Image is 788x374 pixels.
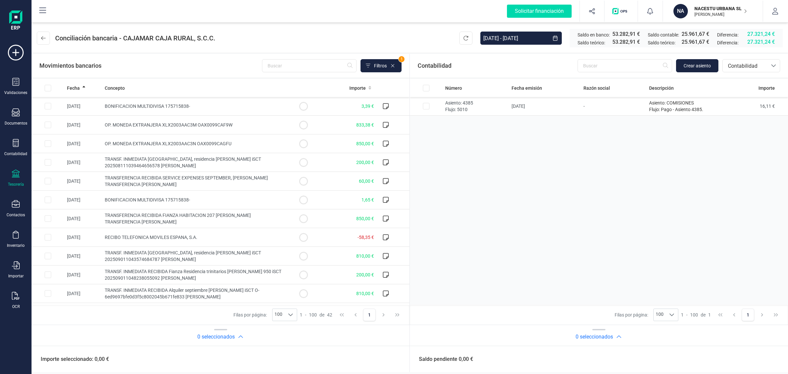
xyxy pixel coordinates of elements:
div: Row Selected 58f9bd51-7540-403e-b85c-d170c27d6e9a [45,122,51,128]
span: Conciliación bancaria - CAJAMAR CAJA RURAL, S.C.C. [55,34,215,43]
span: 850,00 € [356,216,374,221]
td: [DATE] [64,134,102,153]
span: Contabilidad [725,62,765,70]
span: de [319,312,324,318]
span: Filtros [374,62,387,69]
span: Saldo teórico: [578,39,605,46]
span: de [701,312,706,318]
button: Page 1 [363,309,376,321]
span: OP. MONEDA EXTRANJERA XLX2003AAC3M OAX0099CAF9W [105,122,232,128]
div: Row Selected f5bd97d3-5dcd-453d-abe5-1b22aa5b73ee [45,215,51,222]
td: [DATE] [64,191,102,209]
div: Row Selected 27cbdd95-4f8d-493b-80c1-c1a22c17ca56 [45,103,51,109]
div: Contabilidad [4,151,27,156]
span: 100 [690,312,698,318]
h2: 0 seleccionados [576,333,613,341]
button: Next Page [377,309,390,321]
td: [DATE] [64,153,102,172]
p: Flujo: Pago - Asiento 4385. [649,106,719,113]
span: 53.282,91 € [612,38,640,46]
span: 53.282,91 € [612,30,640,38]
span: 1 [708,312,711,318]
span: 100 [309,312,317,318]
span: Número [445,85,462,91]
span: 3,39 € [361,104,374,109]
span: Importe [758,85,775,91]
button: Last Page [391,309,404,321]
div: Row Selected f9972d53-31a5-484f-b057-83d1676aa46e [45,271,51,278]
td: [DATE] [64,266,102,284]
span: Fecha emisión [512,85,542,91]
span: Saldo teórico: [648,39,675,46]
div: Contactos [7,212,25,218]
div: Tesorería [8,182,24,187]
span: 1 [681,312,684,318]
span: Descripción [649,85,674,91]
div: Row Selected d3e49bee-38aa-4af3-a594-a46800b70635 [45,290,51,297]
button: Solicitar financiación [499,1,580,22]
input: Buscar [578,59,672,72]
button: First Page [336,309,348,321]
td: 16,11 € [722,97,788,116]
td: [DATE] [64,116,102,134]
img: Logo de OPS [612,8,630,14]
span: TRANSFERENCIA RECIBIDA SERVICE EXPENSES SEPTEMBER, [PERSON_NAME] TRANSFERENCIA [PERSON_NAME] [105,175,268,187]
div: All items unselected [423,85,429,91]
button: Logo de OPS [608,1,634,22]
span: Importe [349,85,366,91]
span: TRANSF. INMEDIATA [GEOGRAPHIC_DATA], residencia [PERSON_NAME] iSCT 202508111039464656578 [PERSON_... [105,156,261,168]
button: Crear asiento [676,59,718,72]
div: All items unselected [45,85,51,91]
span: 100 [273,309,284,321]
span: Importe seleccionado: 0,00 € [33,355,109,363]
button: First Page [714,309,727,321]
span: TRANSF. INMEDIATA RECIBIDA Fianza Residencia trinitarios [PERSON_NAME] 950 iSCT 20250901104823805... [105,269,281,281]
span: 833,38 € [356,122,374,128]
span: 1 [399,56,405,62]
td: [DATE] [509,97,580,116]
span: Concepto [105,85,125,91]
td: [DATE] [64,284,102,303]
div: Row Selected 9949a17e-8ee0-425a-b15b-b33aff543840 [45,159,51,166]
span: Diferencia: [717,32,738,38]
button: NANACESTU URBANA SL[PERSON_NAME] [671,1,755,22]
span: Fecha [67,85,80,91]
span: 1 [300,312,302,318]
span: 60,00 € [359,178,374,184]
div: Row Selected f6a48e16-6995-40f0-aca3-b1615d88b7ca [45,197,51,203]
span: Saldo contable: [648,32,679,38]
span: -58,35 € [358,235,374,240]
button: Next Page [756,309,768,321]
span: 27.321,24 € [747,30,775,38]
span: Saldo pendiente 0,00 € [411,355,473,363]
span: Movimientos bancarios [39,61,101,70]
div: Solicitar financiación [507,5,572,18]
button: Choose Date [549,32,562,45]
span: 25.961,67 € [682,38,709,46]
td: [DATE] [64,247,102,266]
span: OP. MONEDA EXTRANJERA XLX2003AAC3N OAX0099CAGFU [105,141,231,146]
span: 42 [327,312,332,318]
div: - [300,312,332,318]
div: Row Selected 5c6af55f-2539-49b7-9e6c-027f49811cc3 [45,140,51,147]
button: Previous Page [349,309,362,321]
p: Asiento: 4385 [445,100,506,106]
span: Saldo en banco: [578,32,610,38]
div: Row Selected daaff29f-3f94-4e71-b07d-61c98c60d18c [423,103,429,109]
span: Diferencia: [717,39,738,46]
td: [DATE] [64,97,102,116]
span: 810,00 € [356,253,374,259]
span: TRANSF. INMEDIATA [GEOGRAPHIC_DATA], residencia [PERSON_NAME] iSCT 202509011043574684787 [PERSON_... [105,250,261,262]
span: 27.321,24 € [747,38,775,46]
div: Validaciones [4,90,27,95]
td: [DATE] [64,228,102,247]
div: Importar [8,273,24,279]
p: Flujo: 5010 [445,106,506,113]
div: Documentos [5,121,27,126]
span: TRANSF. INMEDIATA RECIBIDA Alquiler septiembre [PERSON_NAME] iSCT O-6ed9697bfe0d3f5c8002045b671fe... [105,288,259,299]
span: TRANSFERENCIA RECIBIDA FIANZA HABITACION 207 [PERSON_NAME] TRANSFERENCIA [PERSON_NAME] [105,213,251,224]
td: - [581,97,646,116]
p: [PERSON_NAME] [694,12,747,17]
div: Filas por página: [233,309,297,321]
span: BONIFICACION MULTIDIVISA 175715838- [105,197,190,202]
